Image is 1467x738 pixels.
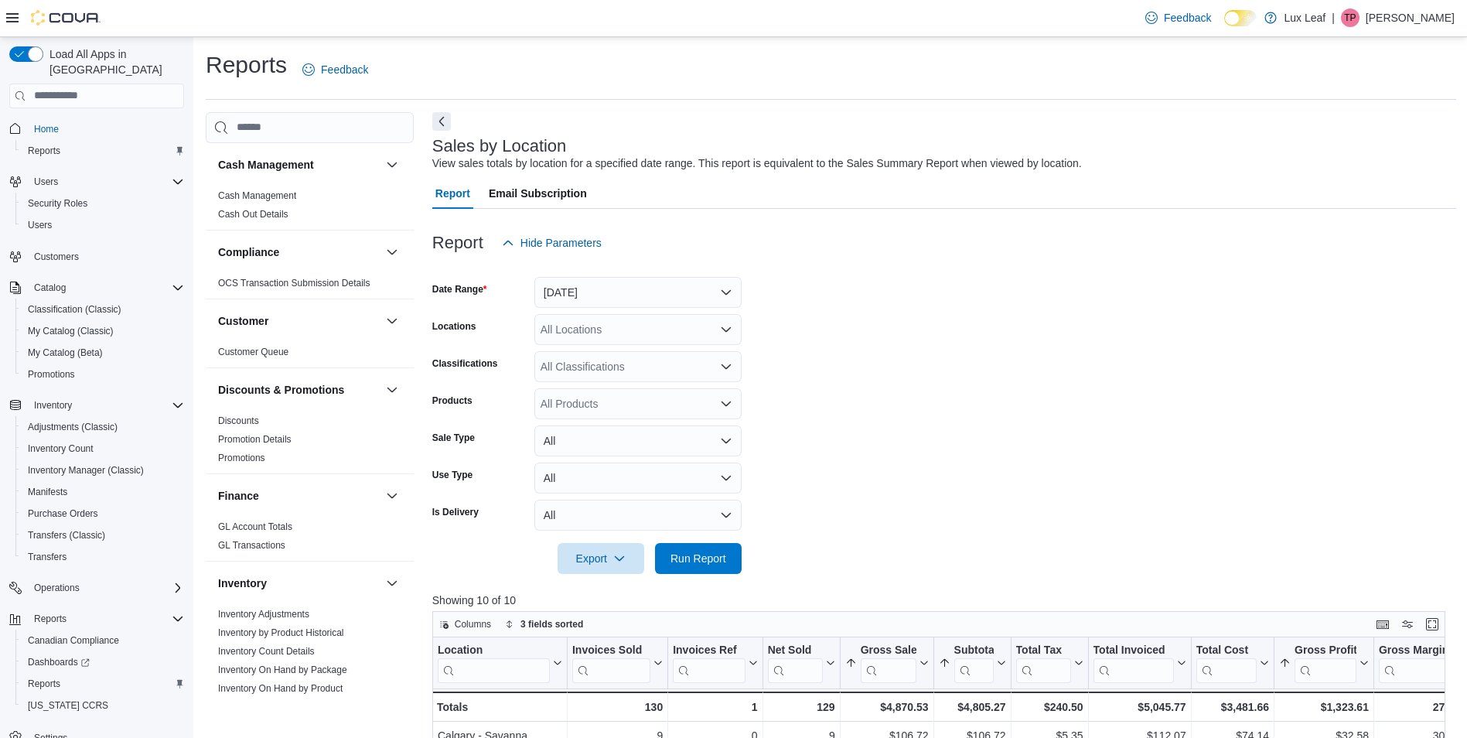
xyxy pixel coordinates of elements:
span: My Catalog (Classic) [22,322,184,340]
span: Export [567,543,635,574]
button: [US_STATE] CCRS [15,695,190,716]
div: $4,870.53 [844,698,928,716]
button: Customer [383,312,401,330]
span: Operations [34,582,80,594]
span: Inventory On Hand by Product [218,682,343,695]
button: Total Cost [1196,643,1268,682]
div: Gross Profit [1295,643,1356,682]
div: Subtotal [954,643,993,682]
span: Inventory Count Details [218,645,315,658]
span: Washington CCRS [22,696,184,715]
button: Gross Sales [844,643,928,682]
span: Inventory On Hand by Package [218,664,347,676]
div: $1,323.61 [1279,698,1369,716]
span: Reports [28,145,60,157]
span: Inventory by Product Historical [218,627,344,639]
span: Adjustments (Classic) [22,418,184,436]
div: Tony Parcels [1341,9,1360,27]
span: My Catalog (Beta) [22,343,184,362]
a: Canadian Compliance [22,631,125,650]
span: Reports [34,613,67,625]
button: Discounts & Promotions [383,381,401,399]
div: Location [438,643,550,658]
input: Dark Mode [1224,10,1257,26]
span: Classification (Classic) [28,303,121,316]
h3: Customer [218,313,268,329]
span: Inventory [34,399,72,412]
span: GL Transactions [218,539,285,552]
span: 3 fields sorted [520,618,583,630]
span: My Catalog (Beta) [28,347,103,359]
a: Security Roles [22,194,94,213]
div: Invoices Sold [572,643,650,682]
span: Reports [22,675,184,693]
button: Display options [1398,615,1417,634]
a: Dashboards [15,651,190,673]
h1: Reports [206,50,287,80]
label: Use Type [432,469,473,481]
a: Inventory Count Details [218,646,315,657]
span: Transfers [28,551,67,563]
span: Email Subscription [489,178,587,209]
span: Promotions [28,368,75,381]
button: Compliance [218,244,380,260]
div: 129 [767,698,834,716]
span: Manifests [22,483,184,501]
a: Purchase Orders [22,504,104,523]
span: Customers [34,251,79,263]
button: Inventory [3,395,190,416]
a: Promotion Details [218,434,292,445]
div: Gross Profit [1295,643,1356,658]
button: Location [438,643,562,682]
h3: Compliance [218,244,279,260]
span: Inventory Manager (Classic) [22,461,184,480]
a: Transfers (Classic) [22,526,111,545]
div: Total Invoiced [1093,643,1173,658]
div: Total Cost [1196,643,1256,658]
button: Classification (Classic) [15,299,190,320]
span: Customers [28,247,184,266]
button: Cash Management [383,155,401,174]
div: Total Invoiced [1093,643,1173,682]
span: Cash Out Details [218,208,288,220]
div: Gross Sales [860,643,916,682]
a: GL Account Totals [218,521,292,532]
div: Gross Margin [1379,643,1457,682]
p: Lux Leaf [1284,9,1326,27]
a: Transfers [22,548,73,566]
h3: Sales by Location [432,137,567,155]
a: Adjustments (Classic) [22,418,124,436]
a: Inventory On Hand by Package [218,665,347,675]
span: Purchase Orders [28,507,98,520]
label: Classifications [432,357,498,370]
a: Reports [22,675,67,693]
a: Promotions [218,453,265,463]
button: Invoices Ref [673,643,757,682]
span: Home [28,119,184,138]
span: Reports [28,678,60,690]
span: Security Roles [22,194,184,213]
a: Inventory Count [22,439,100,458]
button: Transfers (Classic) [15,524,190,546]
a: Inventory Adjustments [218,609,309,620]
button: Total Invoiced [1093,643,1186,682]
h3: Finance [218,488,259,504]
div: 130 [572,698,663,716]
button: All [534,425,742,456]
a: Classification (Classic) [22,300,128,319]
span: Feedback [321,62,368,77]
h3: Report [432,234,483,252]
div: Compliance [206,274,414,299]
div: Gross Sales [860,643,916,658]
button: Inventory Count [15,438,190,460]
span: Promotions [218,452,265,464]
button: Customer [218,313,380,329]
p: [PERSON_NAME] [1366,9,1455,27]
div: Total Cost [1196,643,1256,682]
img: Cova [31,10,101,26]
label: Locations [432,320,476,333]
div: Invoices Sold [572,643,650,658]
button: Canadian Compliance [15,630,190,651]
button: Finance [383,487,401,505]
button: Reports [3,608,190,630]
